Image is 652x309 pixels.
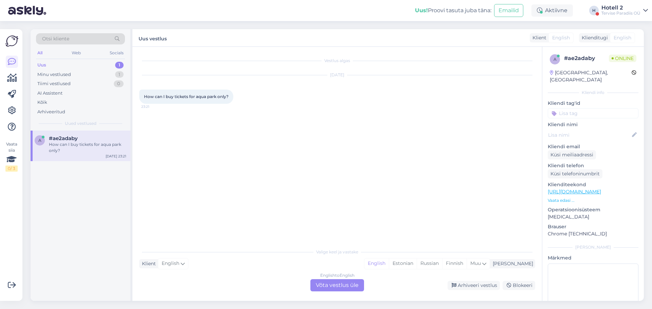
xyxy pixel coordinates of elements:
[548,244,638,250] div: [PERSON_NAME]
[548,90,638,96] div: Kliendi info
[5,166,18,172] div: 0 / 3
[448,281,500,290] div: Arhiveeri vestlus
[108,49,125,57] div: Socials
[139,33,167,42] label: Uus vestlus
[49,135,78,141] span: #ae2adaby
[65,120,96,127] span: Uued vestlused
[548,169,602,178] div: Küsi telefoninumbrit
[589,6,599,15] div: H
[37,99,47,106] div: Kõik
[49,141,126,154] div: How can I buy tickets for aqua park only?
[548,197,638,204] p: Vaata edasi ...
[601,5,648,16] a: Hotell 2Tervise Paradiis OÜ
[548,100,638,107] p: Kliendi tag'id
[548,181,638,188] p: Klienditeekond
[5,35,18,47] img: Askly Logo
[490,260,533,267] div: [PERSON_NAME]
[550,69,632,83] div: [GEOGRAPHIC_DATA], [GEOGRAPHIC_DATA]
[70,49,82,57] div: Web
[554,57,557,62] span: a
[42,35,69,42] span: Otsi kliente
[503,281,535,290] div: Blokeeri
[601,5,640,11] div: Hotell 2
[106,154,126,159] div: [DATE] 23:21
[579,34,608,41] div: Klienditugi
[37,90,62,97] div: AI Assistent
[139,249,535,255] div: Valige keel ja vastake
[139,260,156,267] div: Klient
[548,143,638,150] p: Kliendi email
[548,150,596,159] div: Küsi meiliaadressi
[115,62,124,69] div: 1
[531,4,573,17] div: Aktiivne
[494,4,523,17] button: Emailid
[548,108,638,118] input: Lisa tag
[548,121,638,128] p: Kliendi nimi
[5,141,18,172] div: Vaata siia
[310,279,364,291] div: Võta vestlus üle
[38,138,41,143] span: a
[548,206,638,213] p: Operatsioonisüsteem
[564,54,609,62] div: # ae2adaby
[548,131,631,139] input: Lisa nimi
[37,80,71,87] div: Tiimi vestlused
[415,6,491,15] div: Proovi tasuta juba täna:
[417,258,442,269] div: Russian
[320,272,355,278] div: English to English
[139,58,535,64] div: Vestlus algas
[144,94,229,99] span: How can I buy tickets for aqua park only?
[139,72,535,78] div: [DATE]
[389,258,417,269] div: Estonian
[37,71,71,78] div: Minu vestlused
[415,7,428,14] b: Uus!
[609,55,636,62] span: Online
[162,260,179,267] span: English
[548,162,638,169] p: Kliendi telefon
[442,258,467,269] div: Finnish
[548,213,638,220] p: [MEDICAL_DATA]
[114,80,124,87] div: 0
[141,104,167,109] span: 23:21
[601,11,640,16] div: Tervise Paradiis OÜ
[552,34,570,41] span: English
[548,189,601,195] a: [URL][DOMAIN_NAME]
[548,230,638,237] p: Chrome [TECHNICAL_ID]
[37,109,65,115] div: Arhiveeritud
[548,223,638,230] p: Brauser
[530,34,546,41] div: Klient
[470,260,481,266] span: Muu
[37,62,46,69] div: Uus
[364,258,389,269] div: English
[548,254,638,262] p: Märkmed
[614,34,631,41] span: English
[115,71,124,78] div: 1
[36,49,44,57] div: All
